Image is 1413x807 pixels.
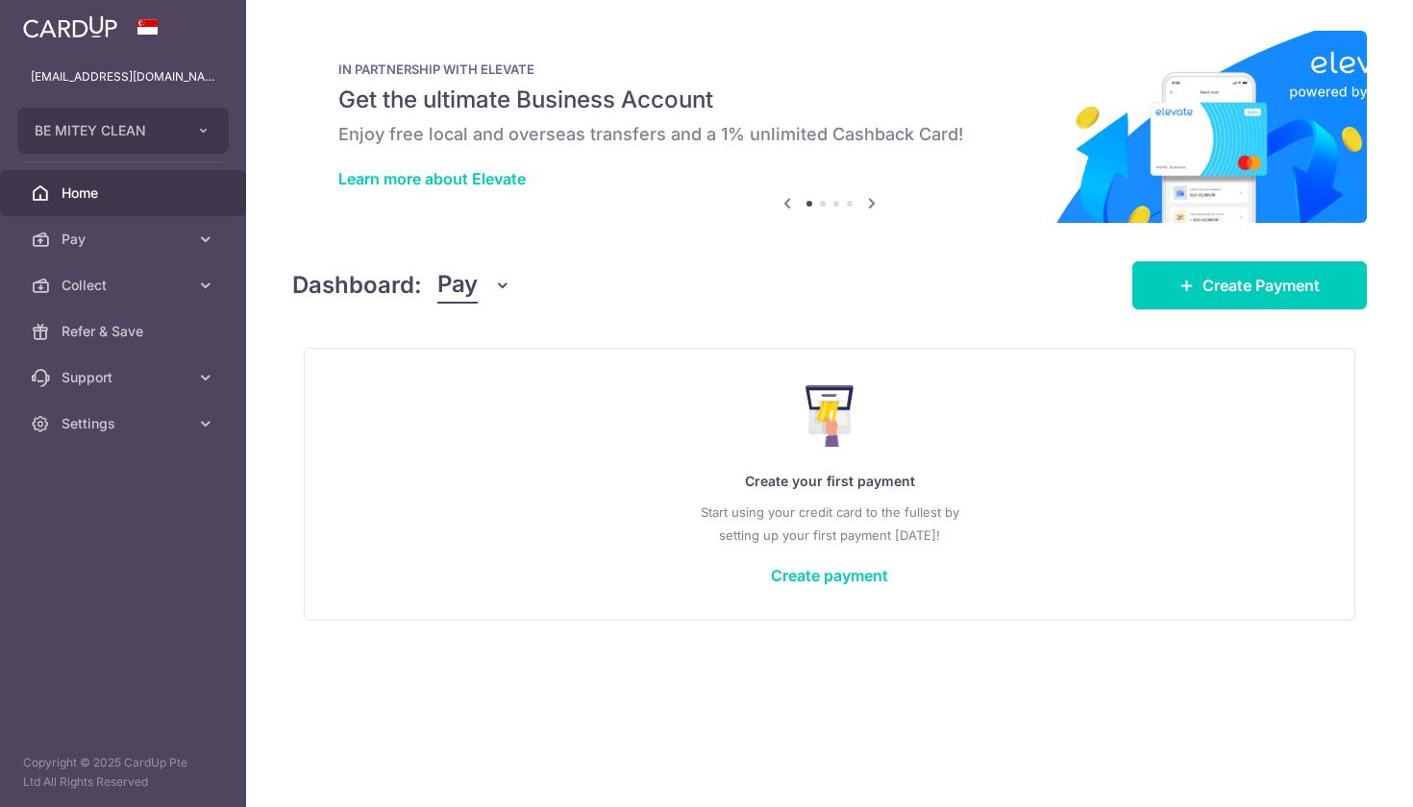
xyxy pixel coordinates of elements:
[338,123,1321,146] h6: Enjoy free local and overseas transfers and a 1% unlimited Cashback Card!
[31,67,215,86] p: [EMAIL_ADDRESS][DOMAIN_NAME]
[343,501,1316,547] p: Start using your credit card to the fullest by setting up your first payment [DATE]!
[437,267,478,304] span: Pay
[292,31,1367,223] img: Renovation banner
[62,368,188,387] span: Support
[17,108,229,154] button: BE MITEY CLEAN
[806,385,855,447] img: Make Payment
[62,322,188,341] span: Refer & Save
[62,183,188,203] span: Home
[35,121,177,140] span: BE MITEY CLEAN
[1202,274,1320,297] span: Create Payment
[62,414,188,433] span: Settings
[1132,261,1367,309] a: Create Payment
[338,61,1321,77] p: IN PARTNERSHIP WITH ELEVATE
[23,15,117,38] img: CardUp
[343,470,1316,493] p: Create your first payment
[338,85,1321,115] h5: Get the ultimate Business Account
[292,268,422,303] h4: Dashboard:
[437,267,511,304] button: Pay
[62,230,188,249] span: Pay
[62,276,188,295] span: Collect
[338,169,526,188] a: Learn more about Elevate
[771,566,888,585] a: Create payment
